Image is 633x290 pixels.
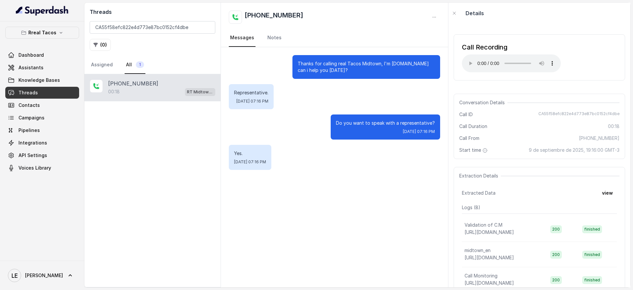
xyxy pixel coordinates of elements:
a: Threads [5,87,79,99]
h2: [PHONE_NUMBER] [245,11,303,24]
p: [PHONE_NUMBER] [108,80,158,87]
span: finished [582,251,602,259]
nav: Tabs [90,56,215,74]
a: Notes [266,29,283,47]
span: Call Duration [459,123,487,130]
button: view [598,187,617,199]
a: All1 [125,56,145,74]
p: Call Monitoring [465,273,497,279]
span: Extraction Details [459,173,501,179]
a: [PERSON_NAME] [5,266,79,285]
span: 1 [136,61,144,68]
span: [URL][DOMAIN_NAME] [465,280,514,286]
span: Extracted Data [462,190,496,196]
a: Pipelines [5,124,79,136]
span: Pipelines [18,127,40,134]
p: RT Midtown / EN [187,89,213,95]
span: [DATE] 07:16 PM [236,99,268,104]
span: Start time [459,147,489,153]
span: 200 [550,225,562,233]
a: Voices Library [5,162,79,174]
p: Logs ( 8 ) [462,204,617,211]
p: 00:18 [108,88,120,95]
h2: Threads [90,8,215,16]
a: API Settings [5,149,79,161]
p: Yes. [234,150,266,157]
span: 200 [550,276,562,284]
span: [URL][DOMAIN_NAME] [465,229,514,235]
span: [DATE] 07:16 PM [403,129,435,134]
span: Dashboard [18,52,44,58]
a: Contacts [5,99,79,111]
a: Assigned [90,56,114,74]
text: LE [12,272,18,279]
a: Dashboard [5,49,79,61]
p: Representative. [234,89,268,96]
span: [PERSON_NAME] [25,272,63,279]
a: Knowledge Bases [5,74,79,86]
span: Integrations [18,140,47,146]
p: Do you want to speak with a representative? [336,120,435,126]
span: Conversation Details [459,99,507,106]
span: 9 de septiembre de 2025, 19:16:00 GMT-3 [529,147,619,153]
button: Rreal Tacos [5,27,79,39]
audio: Your browser does not support the audio element. [462,54,561,72]
span: finished [582,225,602,233]
span: Contacts [18,102,40,109]
div: Call Recording [462,43,561,52]
span: API Settings [18,152,47,159]
span: Assistants [18,64,44,71]
p: midtown_en [465,247,491,254]
span: Call From [459,135,479,142]
button: (0) [90,39,111,51]
span: Campaigns [18,114,45,121]
span: 200 [550,251,562,259]
nav: Tabs [229,29,440,47]
span: [PHONE_NUMBER] [579,135,619,142]
p: Validation of C.M [465,222,502,228]
span: finished [582,276,602,284]
span: Knowledge Bases [18,77,60,83]
span: [URL][DOMAIN_NAME] [465,255,514,260]
span: Call ID [459,111,473,118]
a: Messages [229,29,256,47]
a: Integrations [5,137,79,149]
p: Thanks for calling real Tacos Midtown, I'm [DOMAIN_NAME] can i help you [DATE]? [298,60,435,74]
span: CA55f58efc822e4d773e87bc0152cf4dbe [538,111,619,118]
span: Threads [18,89,38,96]
span: [DATE] 07:16 PM [234,159,266,165]
a: Campaigns [5,112,79,124]
span: Voices Library [18,165,51,171]
p: Rreal Tacos [28,29,56,37]
span: 00:18 [608,123,619,130]
p: Details [466,9,484,17]
a: Assistants [5,62,79,74]
img: light.svg [16,5,69,16]
input: Search by Call ID or Phone Number [90,21,215,34]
